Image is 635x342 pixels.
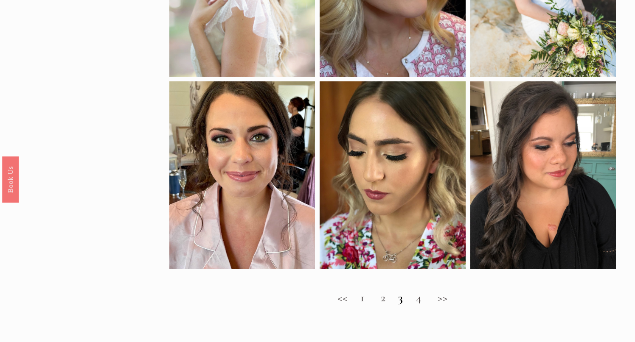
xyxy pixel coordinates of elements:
a: Book Us [2,156,19,202]
a: << [337,291,348,305]
a: 2 [381,291,386,305]
a: 4 [416,291,421,305]
strong: 3 [398,291,403,305]
a: 1 [360,291,365,305]
a: >> [438,291,448,305]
